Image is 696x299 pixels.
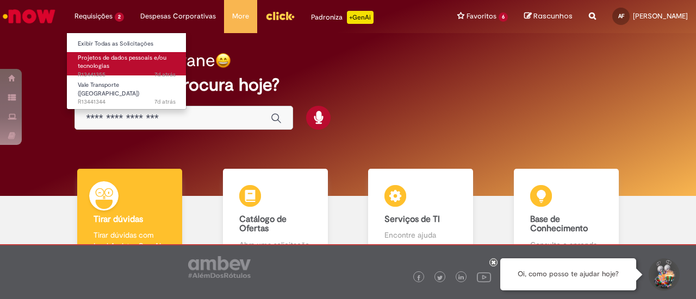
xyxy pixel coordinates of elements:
[347,11,374,24] p: +GenAi
[67,52,187,75] a: Aberto R13441355 : Projetos de dados pessoais e/ou tecnologias
[78,98,176,106] span: R13441344
[239,239,312,250] p: Abra uma solicitação
[78,81,139,98] span: Vale Transporte ([GEOGRAPHIC_DATA])
[115,12,124,22] span: 2
[494,169,639,263] a: Base de Conhecimento Consulte e aprenda
[524,11,573,22] a: Rascunhos
[188,256,251,278] img: logo_footer_ambev_rotulo_gray.png
[500,258,636,290] div: Oi, como posso te ajudar hoje?
[416,275,421,281] img: logo_footer_facebook.png
[203,169,349,263] a: Catálogo de Ofertas Abra uma solicitação
[458,275,464,281] img: logo_footer_linkedin.png
[154,71,176,79] time: 22/08/2025 20:03:04
[154,71,176,79] span: 7d atrás
[154,98,176,106] time: 22/08/2025 19:51:50
[78,54,166,71] span: Projetos de dados pessoais e/ou tecnologias
[467,11,496,22] span: Favoritos
[384,214,440,225] b: Serviços de TI
[633,11,688,21] span: [PERSON_NAME]
[78,71,176,79] span: R13441355
[154,98,176,106] span: 7d atrás
[437,275,443,281] img: logo_footer_twitter.png
[530,239,602,250] p: Consulte e aprenda
[239,214,287,234] b: Catálogo de Ofertas
[618,12,624,20] span: AF
[232,11,249,22] span: More
[57,169,203,263] a: Tirar dúvidas Tirar dúvidas com Lupi Assist e Gen Ai
[215,53,231,68] img: happy-face.png
[94,214,143,225] b: Tirar dúvidas
[94,230,166,251] p: Tirar dúvidas com Lupi Assist e Gen Ai
[311,11,374,24] div: Padroniza
[530,214,588,234] b: Base de Conhecimento
[348,169,494,263] a: Serviços de TI Encontre ajuda
[499,12,508,22] span: 6
[384,230,457,240] p: Encontre ajuda
[647,258,680,291] button: Iniciar Conversa de Suporte
[67,79,187,103] a: Aberto R13441344 : Vale Transporte (VT)
[533,11,573,21] span: Rascunhos
[74,75,621,94] h2: O que você procura hoje?
[477,270,491,284] img: logo_footer_youtube.png
[66,33,187,110] ul: Requisições
[265,8,295,24] img: click_logo_yellow_360x200.png
[74,11,113,22] span: Requisições
[140,11,216,22] span: Despesas Corporativas
[1,5,57,27] img: ServiceNow
[67,38,187,50] a: Exibir Todas as Solicitações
